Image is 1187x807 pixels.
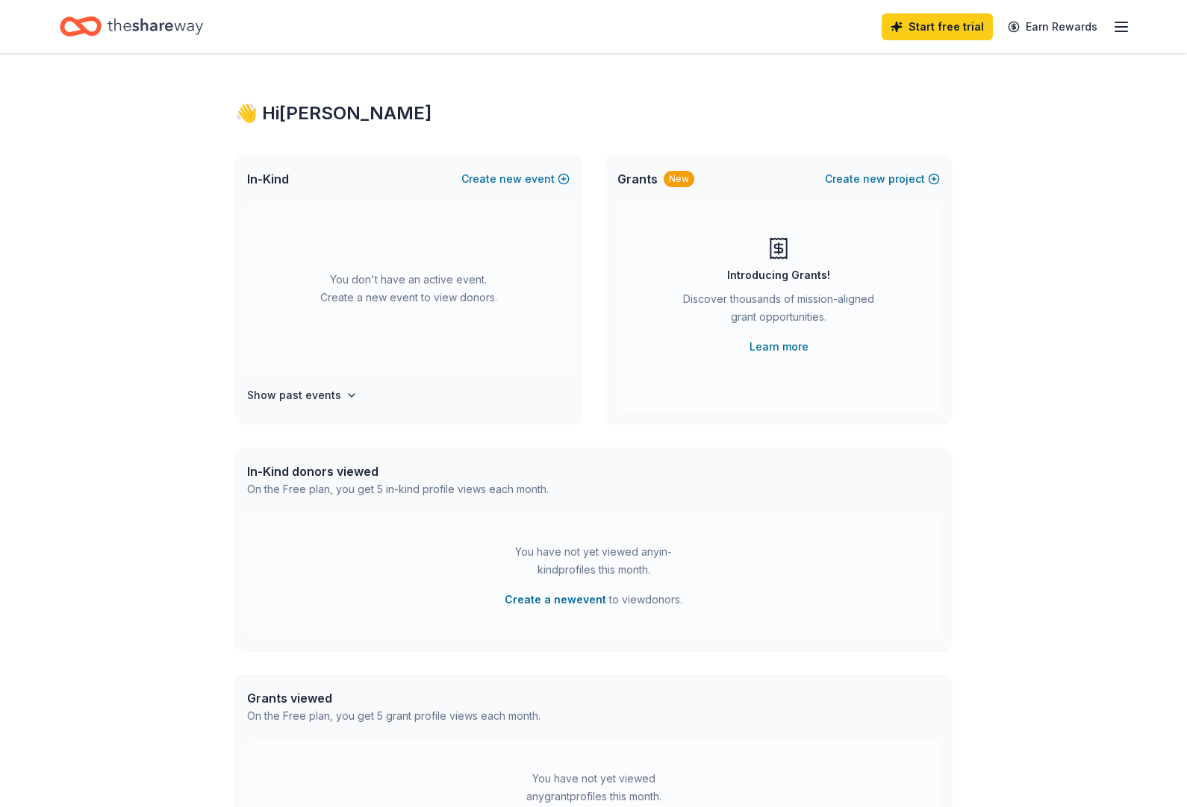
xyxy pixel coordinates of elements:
button: Show past events [247,386,358,404]
div: In-Kind donors viewed [247,462,549,480]
button: Createnewproject [825,170,940,188]
a: Start free trial [882,13,993,40]
a: Home [60,9,203,44]
a: Earn Rewards [999,13,1106,40]
div: Discover thousands of mission-aligned grant opportunities. [677,290,880,332]
span: In-Kind [247,170,289,188]
div: 👋 Hi [PERSON_NAME] [235,101,952,125]
div: New [664,171,694,187]
div: You have not yet viewed any grant profiles this month. [500,770,687,806]
h4: Show past events [247,386,341,404]
a: Learn more [750,338,809,356]
div: You don't have an active event. Create a new event to view donors. [247,203,570,374]
div: Grants viewed [247,689,540,707]
div: Introducing Grants! [727,266,830,284]
button: Create a newevent [505,591,606,609]
span: new [863,170,885,188]
div: You have not yet viewed any in-kind profiles this month. [500,543,687,579]
div: On the Free plan, you get 5 in-kind profile views each month. [247,480,549,498]
span: new [499,170,522,188]
span: to view donors . [505,591,682,609]
button: Createnewevent [461,170,570,188]
div: On the Free plan, you get 5 grant profile views each month. [247,707,540,725]
span: Grants [617,170,658,188]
